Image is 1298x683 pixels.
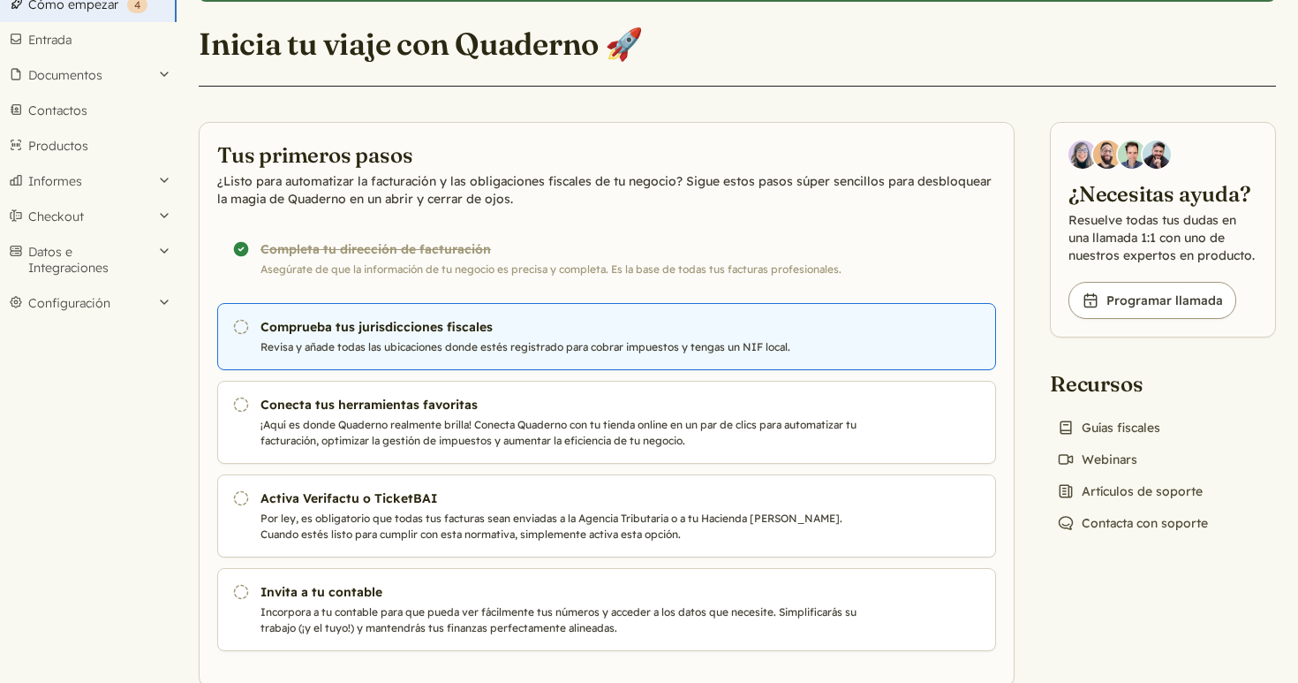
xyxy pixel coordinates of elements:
img: Jairo Fumero, Account Executive at Quaderno [1093,140,1121,169]
h1: Inicia tu viaje con Quaderno 🚀 [199,25,643,64]
a: Programar llamada [1068,282,1236,319]
a: Contacta con soporte [1050,511,1215,535]
a: Guías fiscales [1050,415,1167,440]
a: Conecta tus herramientas favoritas ¡Aquí es donde Quaderno realmente brilla! Conecta Quaderno con... [217,381,996,464]
img: Diana Carrasco, Account Executive at Quaderno [1068,140,1097,169]
h2: Recursos [1050,369,1215,398]
p: Revisa y añade todas las ubicaciones donde estés registrado para cobrar impuestos y tengas un NIF... [260,339,863,355]
h3: Activa Verifactu o TicketBAI [260,489,863,507]
a: Webinars [1050,447,1144,472]
p: ¡Aquí es donde Quaderno realmente brilla! Conecta Quaderno con tu tienda online en un par de clic... [260,417,863,449]
p: Resuelve todas tus dudas en una llamada 1:1 con uno de nuestros expertos en producto. [1068,211,1257,264]
p: ¿Listo para automatizar la facturación y las obligaciones fiscales de tu negocio? Sigue estos pas... [217,172,996,208]
h3: Conecta tus herramientas favoritas [260,396,863,414]
a: Artículos de soporte [1050,479,1210,504]
h3: Comprueba tus jurisdicciones fiscales [260,318,863,336]
p: Incorpora a tu contable para que pueda ver fácilmente tus números y acceder a los datos que neces... [260,604,863,636]
a: Invita a tu contable Incorpora a tu contable para que pueda ver fácilmente tus números y acceder ... [217,568,996,651]
p: Por ley, es obligatorio que todas tus facturas sean enviadas a la Agencia Tributaria o a tu Hacie... [260,511,863,543]
img: Javier Rubio, DevRel at Quaderno [1143,140,1171,169]
a: Comprueba tus jurisdicciones fiscales Revisa y añade todas las ubicaciones donde estés registrado... [217,303,996,370]
img: Ivo Oltmans, Business Developer at Quaderno [1118,140,1146,169]
h3: Invita a tu contable [260,583,863,601]
h2: Tus primeros pasos [217,140,996,169]
h2: ¿Necesitas ayuda? [1068,179,1257,208]
a: Activa Verifactu o TicketBAI Por ley, es obligatorio que todas tus facturas sean enviadas a la Ag... [217,474,996,558]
